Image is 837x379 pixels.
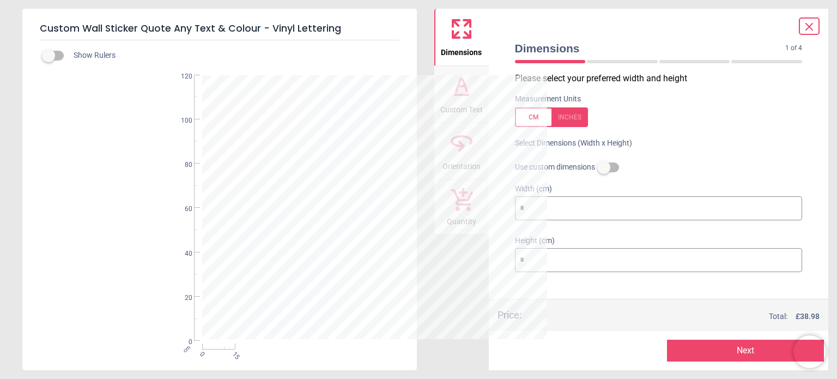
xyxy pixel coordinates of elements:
[796,311,820,322] span: £
[515,236,803,246] label: Height (cm)
[506,138,632,149] label: Select Dimensions (Width x Height)
[172,72,192,81] span: 120
[515,184,803,195] label: Width (cm)
[441,42,482,58] span: Dimensions
[667,340,824,362] button: Next
[793,335,826,368] iframe: Brevo live chat
[515,40,786,56] span: Dimensions
[785,44,802,53] span: 1 of 4
[800,312,820,321] span: 38.98
[515,73,811,85] p: Please select your preferred width and height
[515,162,595,173] span: Use custom dimensions
[538,311,820,322] div: Total:
[515,94,581,105] label: Measurement Units
[40,17,399,40] h5: Custom Wall Sticker Quote Any Text & Colour - Vinyl Lettering
[434,9,489,65] button: Dimensions
[434,66,489,123] button: Custom Text
[48,49,417,62] div: Show Rulers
